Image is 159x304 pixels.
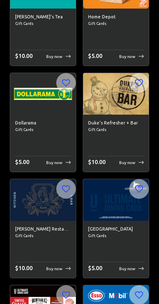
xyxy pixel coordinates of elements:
p: Buy now [119,160,135,166]
p: Buy now [119,266,135,272]
p: Buy now [46,160,62,166]
span: Gift Cards [88,20,144,27]
span: Gift Cards [15,20,71,27]
span: Gift Cards [88,233,144,239]
span: Gift Cards [15,126,71,133]
p: Buy now [46,53,62,60]
img: Duke's Refresher + Bar image [83,73,149,114]
h6: [PERSON_NAME]'s Tea [15,13,71,21]
span: $ 5.00 [88,265,102,271]
span: $ 10.00 [15,265,33,271]
img: Earls Restaurants image [10,179,76,220]
span: Gift Cards [15,233,71,239]
img: Elephant & Castle image [83,179,149,220]
h6: Duke's Refresher + Bar [88,120,144,127]
span: Gift Cards [88,126,144,133]
span: $ 5.00 [15,159,29,165]
p: Buy now [46,266,62,272]
h6: Dollarama [15,120,71,127]
p: Buy now [119,53,135,60]
span: $ 10.00 [15,53,33,59]
img: Dollarama image [10,73,76,114]
span: $ 5.00 [88,53,102,59]
h6: [GEOGRAPHIC_DATA] [88,226,144,233]
h6: Home Depot [88,13,144,21]
h6: [PERSON_NAME] Restaurants [15,226,71,233]
span: $ 10.00 [88,159,106,165]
